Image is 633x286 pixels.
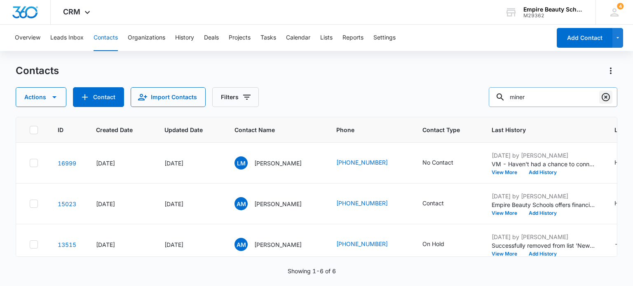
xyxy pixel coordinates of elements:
input: Search Contacts [489,87,617,107]
div: Contact Type - Contact - Select to Edit Field [422,199,459,209]
button: Add Contact [73,87,124,107]
a: [PHONE_NUMBER] [336,199,388,207]
div: account name [523,6,584,13]
h1: Contacts [16,65,59,77]
span: AM [234,197,248,210]
button: Reports [342,25,363,51]
span: Phone [336,126,391,134]
button: Add Contact [557,28,612,48]
button: Import Contacts [131,87,206,107]
button: View More [492,211,523,216]
span: ID [58,126,64,134]
button: View More [492,170,523,175]
div: Contact [422,199,444,207]
button: Overview [15,25,40,51]
span: 4 [617,3,624,9]
button: Calendar [286,25,310,51]
button: Organizations [128,25,165,51]
button: Filters [212,87,259,107]
a: [PHONE_NUMBER] [336,158,388,167]
button: Projects [229,25,251,51]
div: No Contact [422,158,453,167]
button: Contacts [94,25,118,51]
button: Actions [604,64,617,77]
p: [PERSON_NAME] [254,200,302,208]
div: Contact Name - Angelica Miner - Select to Edit Field [234,197,316,210]
p: [PERSON_NAME] [254,159,302,167]
div: --- [614,239,626,249]
div: [DATE] [96,159,145,167]
button: View More [492,251,523,256]
button: Add History [523,211,563,216]
div: Phone - (603) 439-8464 - Select to Edit Field [336,199,403,209]
p: VM - Haven't had a chance to connect yet and I'd love to share more information about the program! [492,160,595,168]
span: Contact Type [422,126,460,134]
span: Created Date [96,126,133,134]
button: Add History [523,170,563,175]
span: LM [234,156,248,170]
div: On Hold [422,239,444,248]
div: [DATE] [164,240,215,249]
p: Empire Beauty Schools offers financial assistance opportunities, flexible scheduling for most pro... [492,200,595,209]
div: Contact Name - Aliyah Miner-Joaquin - Select to Edit Field [234,238,316,251]
div: account id [523,13,584,19]
button: History [175,25,194,51]
button: Clear [599,91,612,104]
button: Deals [204,25,219,51]
div: Contact Type - No Contact - Select to Edit Field [422,158,468,168]
a: [PHONE_NUMBER] [336,239,388,248]
a: Navigate to contact details page for Aliyah Miner-Joaquin [58,241,76,248]
span: Contact Name [234,126,305,134]
a: Navigate to contact details page for Angelica Miner [58,200,76,207]
p: Successfully removed from list 'New Contact - [PERSON_NAME]'. [492,241,595,250]
p: [DATE] by [PERSON_NAME] [492,192,595,200]
span: Updated Date [164,126,203,134]
div: Phone - (603) 212-8630 - Select to Edit Field [336,239,403,249]
div: [DATE] [96,200,145,208]
button: Lists [320,25,333,51]
span: Last History [492,126,583,134]
p: [DATE] by [PERSON_NAME] [492,233,595,241]
button: Settings [373,25,396,51]
button: Actions [16,87,66,107]
p: [DATE] by [PERSON_NAME] [492,151,595,160]
div: notifications count [617,3,624,9]
p: Showing 1-6 of 6 [288,267,336,275]
button: Leads Inbox [50,25,84,51]
div: Contact Name - Lana Miner - Select to Edit Field [234,156,316,170]
div: [DATE] [96,240,145,249]
button: Tasks [260,25,276,51]
div: Phone - +1 (603) 456-4250 - Select to Edit Field [336,158,403,168]
div: [DATE] [164,159,215,167]
span: AM [234,238,248,251]
span: CRM [63,7,80,16]
a: Navigate to contact details page for Lana Miner [58,160,76,167]
button: Add History [523,251,563,256]
div: [DATE] [164,200,215,208]
div: Contact Type - On Hold - Select to Edit Field [422,239,459,249]
p: [PERSON_NAME] [254,240,302,249]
